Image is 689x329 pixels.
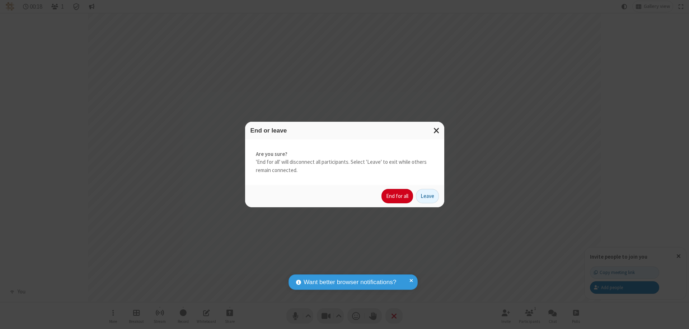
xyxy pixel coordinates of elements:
strong: Are you sure? [256,150,433,158]
button: End for all [381,189,413,203]
div: 'End for all' will disconnect all participants. Select 'Leave' to exit while others remain connec... [245,139,444,185]
span: Want better browser notifications? [304,278,396,287]
h3: End or leave [250,127,439,134]
button: Leave [416,189,439,203]
button: Close modal [429,122,444,139]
